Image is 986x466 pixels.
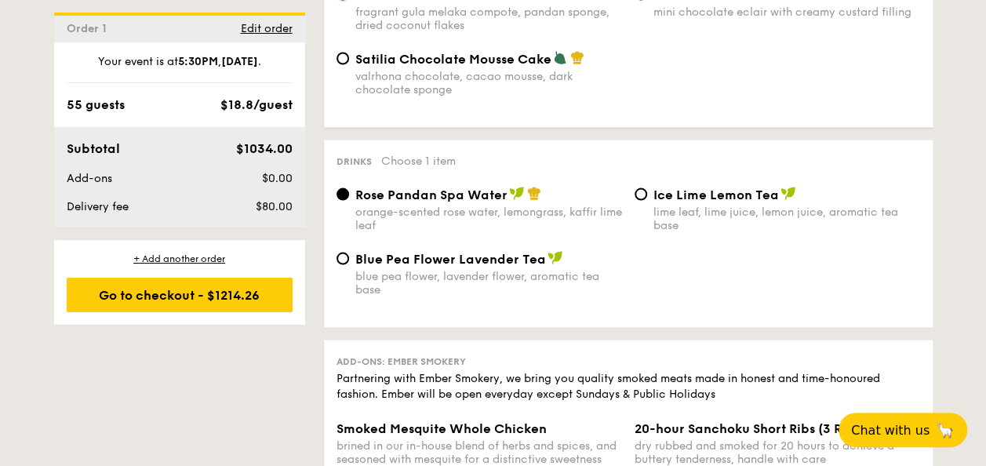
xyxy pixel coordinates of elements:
span: Satilia Chocolate Mousse Cake [355,52,551,67]
span: $80.00 [255,200,292,213]
span: Ice Lime Lemon Tea [653,187,779,202]
span: Add-ons [67,172,112,185]
div: fragrant gula melaka compote, pandan sponge, dried coconut flakes [355,5,622,32]
span: $1034.00 [235,141,292,156]
img: icon-chef-hat.a58ddaea.svg [527,187,541,201]
img: icon-vegan.f8ff3823.svg [509,187,525,201]
div: orange-scented rose water, lemongrass, kaffir lime leaf [355,206,622,232]
span: Rose Pandan Spa Water [355,187,508,202]
div: valrhona chocolate, cacao mousse, dark chocolate sponge [355,70,622,96]
div: Go to checkout - $1214.26 [67,278,293,312]
div: $18.8/guest [220,96,293,115]
div: + Add another order [67,253,293,265]
input: Blue Pea Flower Lavender Teablue pea flower, lavender flower, aromatic tea base [337,253,349,265]
span: Drinks [337,156,372,167]
span: Chat with us [851,423,930,438]
span: Edit order [241,22,293,35]
input: Ice Lime Lemon Tealime leaf, lime juice, lemon juice, aromatic tea base [635,188,647,201]
div: 55 guests [67,96,125,115]
strong: [DATE] [221,55,258,68]
img: icon-chef-hat.a58ddaea.svg [570,51,584,65]
span: Smoked Mesquite Whole Chicken [337,421,547,436]
img: icon-vegan.f8ff3823.svg [548,251,563,265]
span: $0.00 [261,172,292,185]
span: Add-ons: Ember Smokery [337,356,466,367]
strong: 5:30PM [178,55,218,68]
span: 🦙 [936,421,955,439]
img: icon-vegan.f8ff3823.svg [780,187,796,201]
button: Chat with us🦙 [839,413,967,447]
div: dry rubbed and smoked for 20 hours to achieve a buttery tenderness, handle with care [635,439,920,466]
img: icon-vegetarian.fe4039eb.svg [553,51,567,65]
input: Satilia Chocolate Mousse Cakevalrhona chocolate, cacao mousse, dark chocolate sponge [337,53,349,65]
div: Partnering with Ember Smokery, we bring you quality smoked meats made in honest and time-honoured... [337,371,920,402]
span: Subtotal [67,141,120,156]
div: lime leaf, lime juice, lemon juice, aromatic tea base [653,206,920,232]
span: Choose 1 item [381,155,456,168]
span: Order 1 [67,22,113,35]
span: Blue Pea Flower Lavender Tea [355,252,546,267]
input: Rose Pandan Spa Waterorange-scented rose water, lemongrass, kaffir lime leaf [337,188,349,201]
div: blue pea flower, lavender flower, aromatic tea base [355,270,622,297]
span: Delivery fee [67,200,129,213]
div: mini chocolate eclair with creamy custard filling [653,5,920,19]
div: Your event is at , . [67,54,293,83]
span: 20-hour Sanchoku Short Ribs (3 Ribs) [635,421,864,436]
